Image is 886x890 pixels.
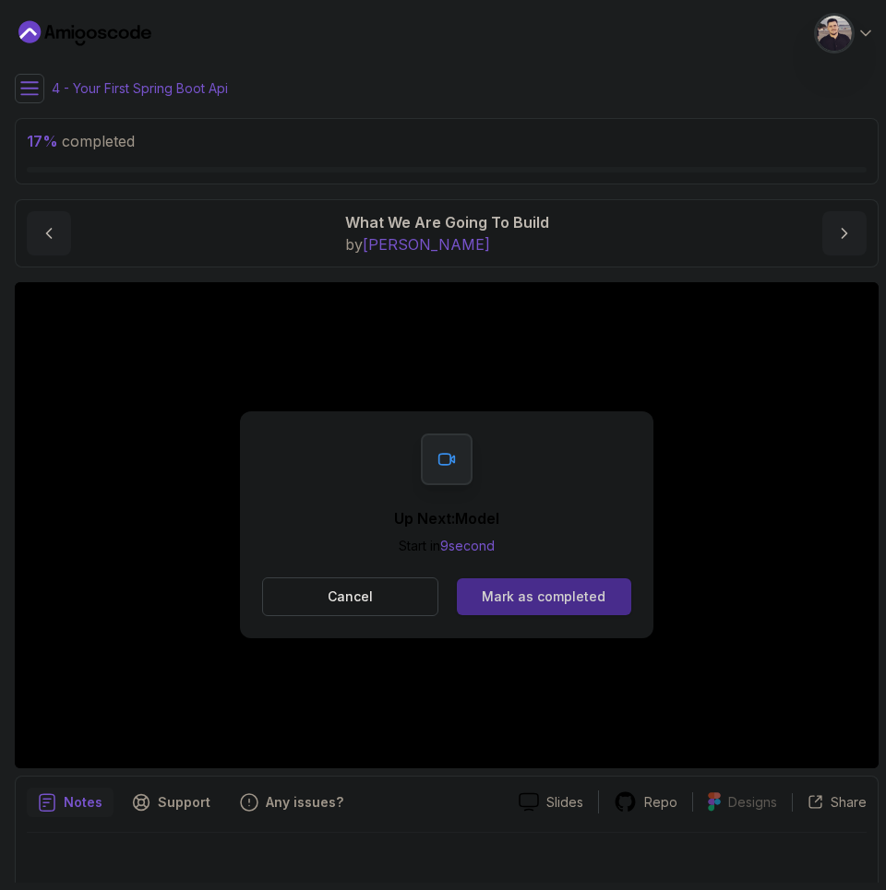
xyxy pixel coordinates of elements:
[266,793,343,812] p: Any issues?
[816,15,875,52] button: user profile image
[158,793,210,812] p: Support
[27,132,58,150] span: 17 %
[817,16,852,51] img: user profile image
[27,132,135,150] span: completed
[394,507,499,529] p: Up Next: Model
[345,233,549,255] p: by
[363,235,490,254] span: [PERSON_NAME]
[440,538,495,553] span: 9 second
[822,211,867,255] button: next content
[546,793,583,812] p: Slides
[15,282,879,768] iframe: 2 - What We Are Going To Build
[504,792,598,812] a: Slides
[644,793,677,812] p: Repo
[394,537,499,555] p: Start in
[599,790,692,813] a: Repo
[18,18,151,48] a: Dashboard
[121,788,221,817] button: Support button
[64,793,102,812] p: Notes
[27,211,71,255] button: previous content
[728,793,777,812] p: Designs
[482,587,605,606] div: Mark as completed
[792,793,867,812] button: Share
[457,578,631,615] button: Mark as completed
[831,793,867,812] p: Share
[328,587,373,606] p: Cancel
[345,211,549,233] p: What We Are Going To Build
[27,788,114,817] button: notes button
[52,79,228,98] p: 4 - Your First Spring Boot Api
[262,577,438,616] button: Cancel
[229,788,354,817] button: Feedback button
